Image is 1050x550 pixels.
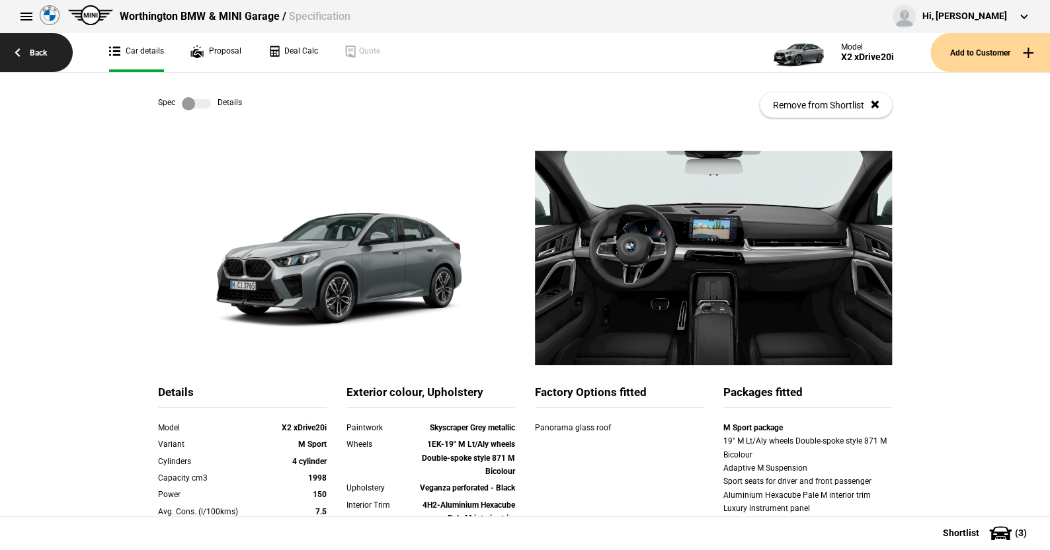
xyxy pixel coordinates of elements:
span: Shortlist [943,528,979,537]
div: Power [158,488,259,501]
button: Shortlist(3) [923,516,1050,549]
strong: M Sport [298,440,327,449]
div: Interior Trim [346,498,414,512]
a: Proposal [190,33,241,72]
div: Upholstery [346,481,414,494]
strong: 1EK-19" M Lt/Aly wheels Double-spoke style 871 M Bicolour [422,440,515,476]
strong: 1998 [308,473,327,483]
strong: 4H2-Aluminium Hexacube Pale M interior trim [423,500,515,523]
img: mini.png [68,5,113,25]
strong: 4 cylinder [292,457,327,466]
strong: 7.5 [315,507,327,516]
div: Worthington BMW & MINI Garage / [120,9,350,24]
div: Exterior colour, Upholstery [346,385,515,408]
span: ( 3 ) [1015,528,1027,537]
div: Details [158,385,327,408]
div: Variant [158,438,259,451]
button: Add to Customer [930,33,1050,72]
div: Model [158,421,259,434]
div: Capacity cm3 [158,471,259,485]
div: Paintwork [346,421,414,434]
div: Spec Details [158,97,242,110]
span: Specification [288,10,350,22]
div: X2 xDrive20i [841,52,894,63]
div: Cylinders [158,455,259,468]
a: Car details [109,33,164,72]
strong: X2 xDrive20i [282,423,327,432]
div: Avg. Cons. (l/100kms) [158,505,259,518]
strong: M Sport package [723,423,783,432]
strong: Veganza perforated - Black [420,483,515,492]
button: Remove from Shortlist [760,93,892,118]
strong: 150 [313,490,327,499]
div: Hi, [PERSON_NAME] [922,10,1007,23]
div: Model [841,42,894,52]
strong: Skyscraper Grey metallic [430,423,515,432]
div: Packages fitted [723,385,892,408]
a: Deal Calc [268,33,318,72]
div: Wheels [346,438,414,451]
div: Panorama glass roof [535,421,653,434]
img: bmw.png [40,5,60,25]
div: Factory Options fitted [535,385,704,408]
